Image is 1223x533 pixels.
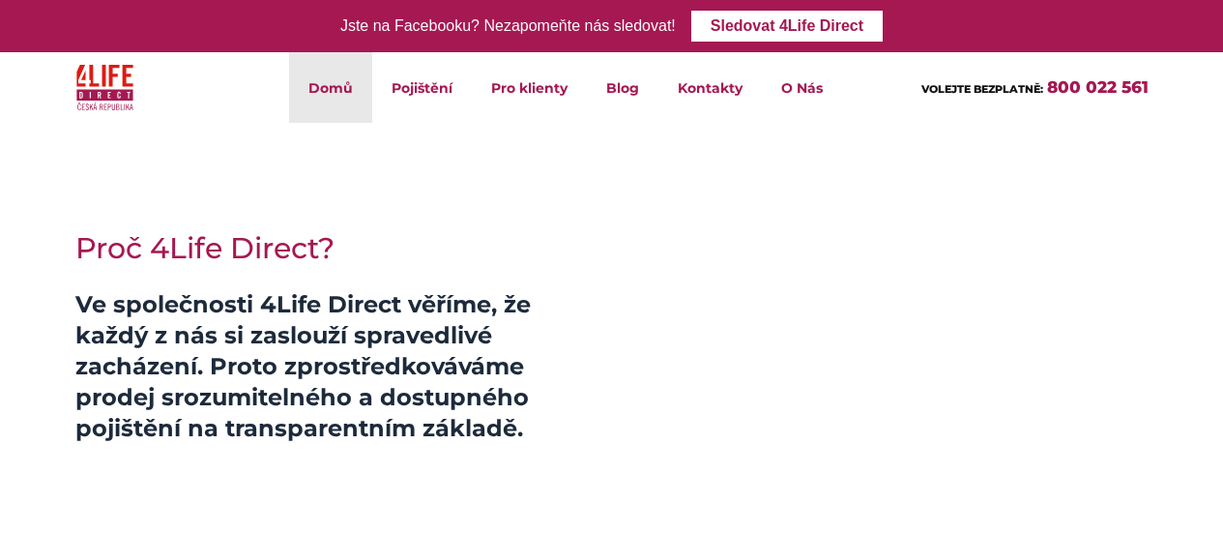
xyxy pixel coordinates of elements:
a: Sledovat 4Life Direct [691,11,883,42]
a: Blog [587,52,658,123]
p: Ve společnosti 4Life Direct věříme, že každý z nás si zaslouží spravedlivé zacházení. Proto zpros... [75,289,597,444]
span: VOLEJTE BEZPLATNĚ: [921,82,1043,96]
img: 4Life Direct Česká republika logo [76,60,134,115]
div: Jste na Facebooku? Nezapomeňte nás sledovat! [340,13,676,41]
a: Kontakty [658,52,762,123]
a: Domů [289,52,372,123]
h2: Proč 4Life Direct? [75,231,597,266]
a: 800 022 561 [1047,77,1149,97]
